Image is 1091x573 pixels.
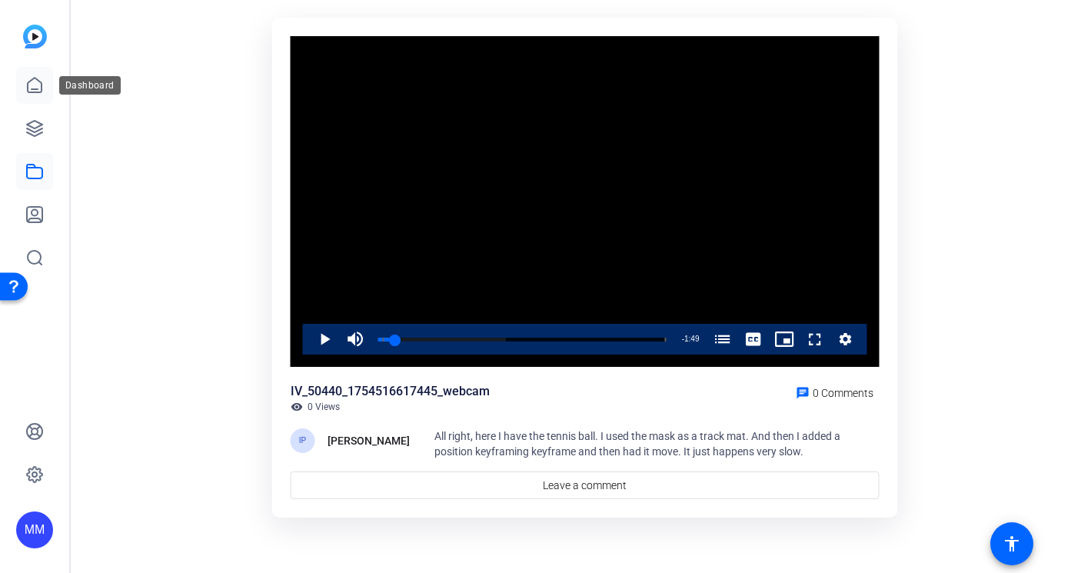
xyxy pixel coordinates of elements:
[378,338,667,341] div: Progress Bar
[328,431,410,450] div: [PERSON_NAME]
[291,471,880,499] a: Leave a comment
[796,386,810,400] mat-icon: chat
[308,401,340,413] span: 0 Views
[16,511,53,548] div: MM
[813,387,873,399] span: 0 Comments
[291,401,303,413] mat-icon: visibility
[291,428,315,453] div: IP
[340,324,371,355] button: Mute
[309,324,340,355] button: Play
[738,324,769,355] button: Captions
[707,324,738,355] button: Chapters
[790,382,880,401] a: 0 Comments
[23,25,47,48] img: blue-gradient.svg
[59,76,121,95] div: Dashboard
[682,335,684,343] span: -
[434,430,840,458] span: All right, here I have the tennis ball. I used the mask as a track mat. And then I added a positi...
[684,335,699,343] span: 1:49
[291,36,880,368] div: Video Player
[800,324,830,355] button: Fullscreen
[769,324,800,355] button: Picture-in-Picture
[1003,535,1021,553] mat-icon: accessibility
[543,478,627,494] span: Leave a comment
[291,382,490,401] div: IV_50440_1754516617445_webcam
